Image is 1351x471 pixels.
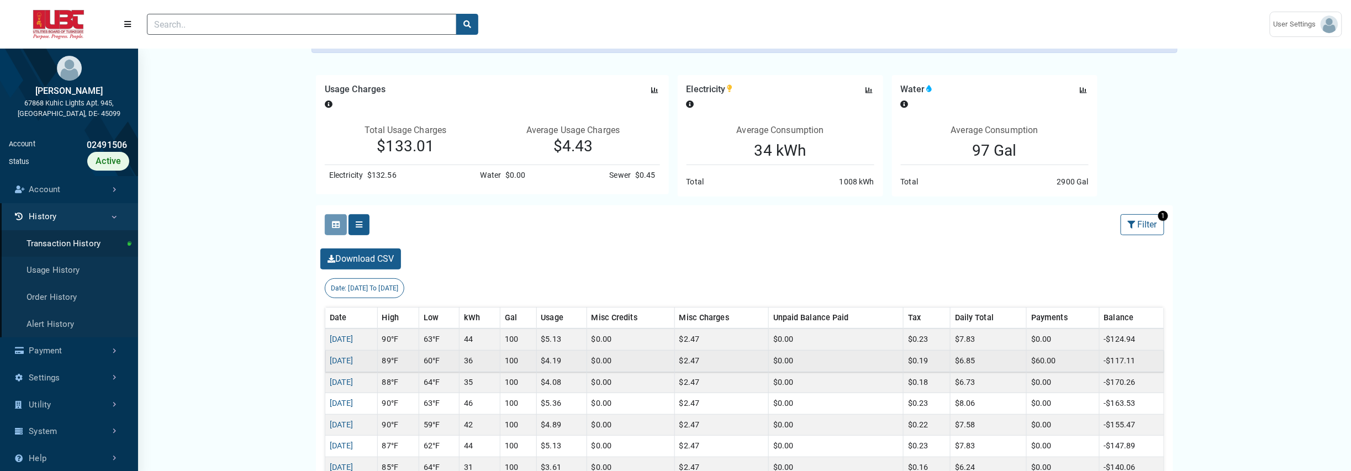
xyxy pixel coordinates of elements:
th: Balance [1099,307,1164,329]
td: 63°F [419,393,460,415]
a: [DATE] [330,399,353,408]
button: Chart for Water [1079,85,1089,95]
td: $0.00 [587,436,674,457]
th: Unpaid Balance Paid [768,307,903,329]
p: Average Usage Charges [487,124,660,137]
td: 100 [500,393,536,415]
td: 59°F [419,414,460,436]
td: $5.36 [536,393,587,415]
div: $132.56 [363,170,397,181]
th: kWh [460,307,500,329]
td: 88°F [377,372,419,393]
td: $0.19 [904,351,951,372]
td: -$117.11 [1099,351,1164,372]
td: 90°F [377,329,419,350]
td: 100 [500,372,536,393]
p: Total Usage Charges [325,124,487,137]
div: 1008 kWh [840,176,874,188]
td: 44 [460,329,500,350]
td: $0.00 [768,351,903,372]
div: 02491506 [35,139,129,152]
td: $0.00 [587,329,674,350]
td: $0.00 [768,329,903,350]
td: $0.00 [1027,372,1099,393]
td: 62°F [419,436,460,457]
td: $0.00 [768,414,903,436]
div: Status [9,156,30,167]
td: $5.13 [536,436,587,457]
td: 100 [500,436,536,457]
td: $7.83 [951,436,1027,457]
a: [DATE] [330,441,353,451]
th: Tax [904,307,951,329]
td: 89°F [377,351,419,372]
td: $4.89 [536,414,587,436]
h2: Electricity [687,84,735,94]
button: Filter [1121,214,1164,235]
td: $0.23 [904,393,951,415]
td: $2.47 [674,414,768,436]
td: $0.23 [904,436,951,457]
div: 2900 Gal [1057,176,1089,188]
span: Date: [331,284,347,292]
td: $0.18 [904,372,951,393]
h2: Usage Charges [325,84,386,94]
td: $7.83 [951,329,1027,350]
td: $0.00 [587,393,674,415]
h2: Water [901,84,934,94]
div: Account [9,139,35,152]
th: Daily Total [951,307,1027,329]
td: 90°F [377,414,419,436]
div: $0.45 [631,170,656,181]
td: $8.06 [951,393,1027,415]
a: User Settings [1270,12,1342,37]
td: $7.58 [951,414,1027,436]
div: Active [87,152,129,171]
span: [DATE] To [DATE] [349,284,399,292]
td: $0.00 [587,372,674,393]
td: $0.00 [1027,393,1099,415]
td: 63°F [419,329,460,350]
button: search [456,14,478,35]
td: $0.00 [1027,436,1099,457]
td: $0.00 [587,414,674,436]
td: $6.73 [951,372,1027,393]
td: -$155.47 [1099,414,1164,436]
th: Gal [500,307,536,329]
td: -$147.89 [1099,436,1164,457]
div: [PERSON_NAME] [9,84,129,98]
td: $2.47 [674,436,768,457]
span: 1 [1158,211,1168,221]
div: 67868 Kuhic Lights Apt. 945, [GEOGRAPHIC_DATA], DE- 45099 [9,98,129,119]
td: $0.00 [587,351,674,372]
td: $0.00 [768,436,903,457]
a: [DATE] [330,356,353,366]
td: $0.00 [768,372,903,393]
button: Menu [117,14,138,34]
td: 100 [500,351,536,372]
div: Water [481,170,502,181]
td: 36 [460,351,500,372]
td: 90°F [377,393,419,415]
td: $60.00 [1027,351,1099,372]
td: 42 [460,414,500,436]
td: $2.47 [674,329,768,350]
div: Sewer [610,170,631,181]
td: $4.08 [536,372,587,393]
td: 60°F [419,351,460,372]
th: Usage [536,307,587,329]
td: 100 [500,329,536,350]
td: -$170.26 [1099,372,1164,393]
p: Average Consumption [737,124,824,141]
button: Chart for Electricity [864,85,874,95]
img: ALTSK Logo [9,10,108,39]
a: [DATE] [330,420,353,430]
th: Date [325,307,378,329]
th: Misc Charges [674,307,768,329]
p: 97 Gal [972,141,1017,160]
td: 64°F [419,372,460,393]
th: Misc Credits [587,307,674,329]
td: $0.23 [904,329,951,350]
th: High [377,307,419,329]
td: $0.00 [768,393,903,415]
